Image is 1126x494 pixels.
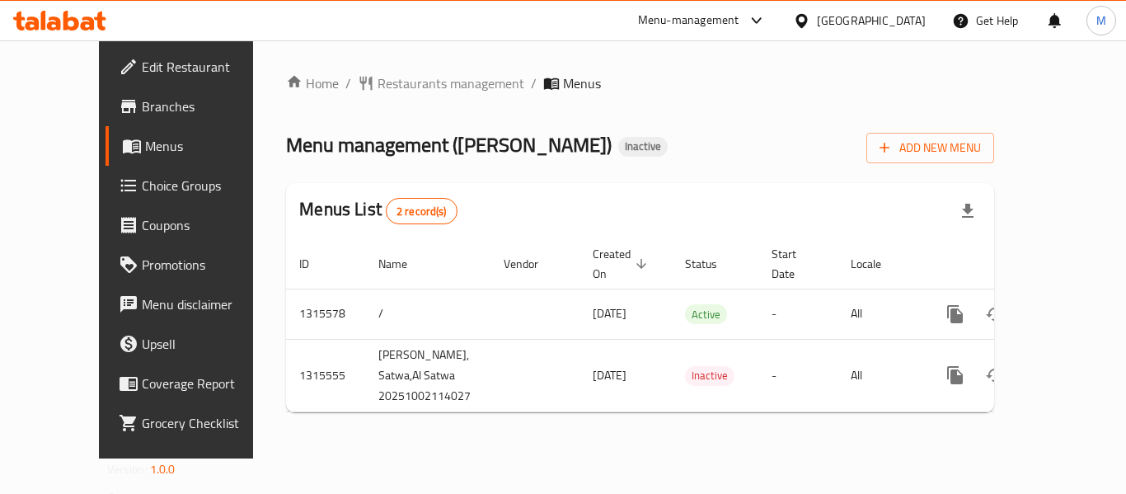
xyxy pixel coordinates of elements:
[286,73,994,93] nav: breadcrumb
[358,73,524,93] a: Restaurants management
[142,215,274,235] span: Coupons
[106,87,287,126] a: Branches
[593,244,652,284] span: Created On
[142,294,274,314] span: Menu disclaimer
[531,73,537,93] li: /
[365,289,490,339] td: /
[685,366,734,386] div: Inactive
[817,12,926,30] div: [GEOGRAPHIC_DATA]
[286,73,339,93] a: Home
[975,355,1015,395] button: Change Status
[142,176,274,195] span: Choice Groups
[365,339,490,412] td: [PERSON_NAME], Satwa,Al Satwa 20251002114027
[142,96,274,116] span: Branches
[106,285,287,324] a: Menu disclaimer
[145,136,274,156] span: Menus
[286,239,1107,412] table: enhanced table
[837,339,922,412] td: All
[975,294,1015,334] button: Change Status
[286,339,365,412] td: 1315555
[851,254,903,274] span: Locale
[685,305,727,324] span: Active
[299,197,457,224] h2: Menus List
[880,138,981,158] span: Add New Menu
[758,289,837,339] td: -
[387,204,457,219] span: 2 record(s)
[638,11,739,31] div: Menu-management
[936,294,975,334] button: more
[504,254,560,274] span: Vendor
[106,324,287,364] a: Upsell
[685,304,727,324] div: Active
[107,459,148,480] span: Version:
[142,334,274,354] span: Upsell
[142,255,274,275] span: Promotions
[299,254,331,274] span: ID
[106,245,287,285] a: Promotions
[142,374,274,393] span: Coverage Report
[618,137,668,157] div: Inactive
[345,73,351,93] li: /
[386,198,457,224] div: Total records count
[286,289,365,339] td: 1315578
[593,303,626,324] span: [DATE]
[1096,12,1106,30] span: M
[563,73,601,93] span: Menus
[618,139,668,153] span: Inactive
[106,47,287,87] a: Edit Restaurant
[286,126,612,163] span: Menu management ( [PERSON_NAME] )
[758,339,837,412] td: -
[685,366,734,385] span: Inactive
[142,413,274,433] span: Grocery Checklist
[106,403,287,443] a: Grocery Checklist
[772,244,818,284] span: Start Date
[378,254,429,274] span: Name
[948,191,988,231] div: Export file
[378,73,524,93] span: Restaurants management
[106,205,287,245] a: Coupons
[866,133,994,163] button: Add New Menu
[106,364,287,403] a: Coverage Report
[685,254,739,274] span: Status
[936,355,975,395] button: more
[922,239,1107,289] th: Actions
[150,459,176,480] span: 1.0.0
[837,289,922,339] td: All
[106,166,287,205] a: Choice Groups
[142,57,274,77] span: Edit Restaurant
[106,126,287,166] a: Menus
[593,365,626,386] span: [DATE]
